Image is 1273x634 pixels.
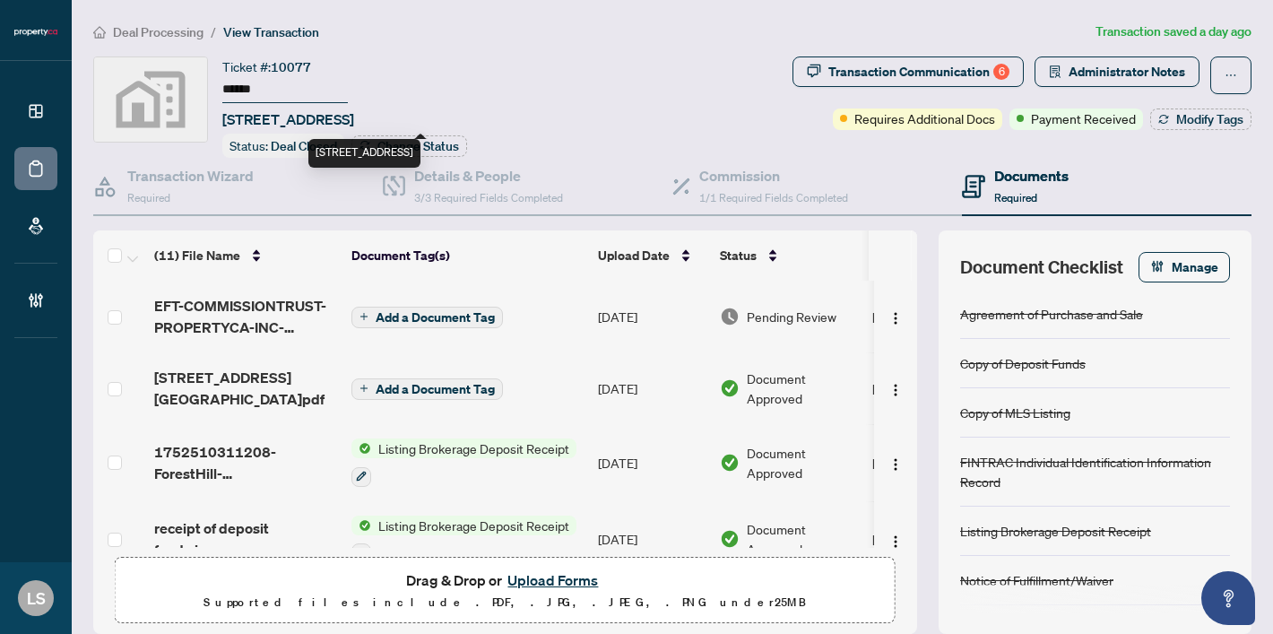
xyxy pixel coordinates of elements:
span: Manage [1172,253,1218,282]
h4: Commission [699,165,848,187]
td: [DATE] [591,352,713,424]
button: Logo [881,302,910,331]
button: Logo [881,374,910,403]
th: Uploaded By [865,230,1000,281]
td: [PERSON_NAME] [865,501,1000,578]
th: Upload Date [591,230,713,281]
div: FINTRAC Individual Identification Information Record [960,452,1230,491]
button: Modify Tags [1150,109,1251,130]
img: Document Status [720,378,740,398]
td: [PERSON_NAME] [865,281,1000,352]
div: Listing Brokerage Deposit Receipt [960,521,1151,541]
span: plus [359,312,368,321]
button: Logo [881,448,910,477]
div: Ticket #: [222,56,311,77]
article: Transaction saved a day ago [1095,22,1251,42]
span: Requires Additional Docs [854,109,995,128]
button: Open asap [1201,571,1255,625]
button: Add a Document Tag [351,377,503,400]
img: Logo [888,311,903,326]
span: Status [720,246,757,265]
div: Notice of Fulfillment/Waiver [960,570,1113,590]
span: [STREET_ADDRESS] [222,109,354,130]
span: plus [359,384,368,393]
span: Listing Brokerage Deposit Receipt [371,439,576,458]
span: Deal Processing [113,24,204,40]
button: Status IconListing Brokerage Deposit Receipt [351,439,576,487]
div: 6 [993,64,1009,80]
button: Add a Document Tag [351,378,503,400]
td: [DATE] [591,501,713,578]
img: Status Icon [351,439,371,458]
span: 1/1 Required Fields Completed [699,191,848,204]
div: [STREET_ADDRESS] [308,139,420,168]
span: home [93,26,106,39]
span: 10077 [271,59,311,75]
td: [PERSON_NAME] [865,424,1000,501]
div: Agreement of Purchase and Sale [960,304,1143,324]
img: Document Status [720,529,740,549]
span: EFT-COMMISSIONTRUST-PROPERTYCA-INC-BROKERAGE_3 6.PDF [154,295,337,338]
img: Logo [888,383,903,397]
li: / [211,22,216,42]
img: Logo [888,534,903,549]
div: Copy of MLS Listing [960,403,1070,422]
span: Drag & Drop orUpload FormsSupported files include .PDF, .JPG, .JPEG, .PNG under25MB [116,558,895,624]
div: Copy of Deposit Funds [960,353,1086,373]
th: (11) File Name [147,230,344,281]
td: [DATE] [591,424,713,501]
span: solution [1049,65,1061,78]
td: [PERSON_NAME] [865,352,1000,424]
span: Required [994,191,1037,204]
img: Logo [888,457,903,472]
span: Add a Document Tag [376,311,495,324]
span: Document Approved [747,443,858,482]
button: Upload Forms [502,569,603,592]
button: Administrator Notes [1035,56,1199,87]
span: 3/3 Required Fields Completed [414,191,563,204]
span: ellipsis [1225,69,1237,82]
span: Document Approved [747,519,858,559]
button: Add a Document Tag [351,307,503,328]
span: Administrator Notes [1069,57,1185,86]
span: Add a Document Tag [376,383,495,395]
div: Status: [222,134,344,158]
span: Modify Tags [1176,113,1243,126]
img: Status Icon [351,516,371,535]
button: Add a Document Tag [351,305,503,328]
button: Status IconListing Brokerage Deposit Receipt [351,516,576,564]
span: 1752510311208-ForestHill-CopyofDespotfunds.jpeg [154,441,337,484]
h4: Transaction Wizard [127,165,254,187]
img: logo [14,27,57,38]
button: Manage [1139,252,1230,282]
img: Document Status [720,453,740,473]
button: Transaction Communication6 [792,56,1024,87]
span: Drag & Drop or [406,569,603,592]
img: svg%3e [94,57,207,142]
span: [STREET_ADDRESS][GEOGRAPHIC_DATA]pdf [154,367,337,410]
span: Listing Brokerage Deposit Receipt [371,516,576,535]
span: Payment Received [1031,109,1136,128]
h4: Documents [994,165,1069,187]
span: Deal Closed [271,138,337,154]
span: View Transaction [223,24,319,40]
span: LS [27,586,46,611]
th: Document Tag(s) [344,230,591,281]
h4: Details & People [414,165,563,187]
td: [DATE] [591,281,713,352]
span: Pending Review [747,307,836,326]
span: Required [127,191,170,204]
button: Change Status [351,135,467,157]
span: receipt of deposit funds.jpeg [154,517,337,560]
button: Logo [881,525,910,553]
span: (11) File Name [154,246,240,265]
img: Document Status [720,307,740,326]
span: Upload Date [598,246,670,265]
p: Supported files include .PDF, .JPG, .JPEG, .PNG under 25 MB [126,592,884,613]
div: Transaction Communication [828,57,1009,86]
th: Status [713,230,865,281]
span: Document Approved [747,369,858,408]
span: Document Checklist [960,255,1123,280]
